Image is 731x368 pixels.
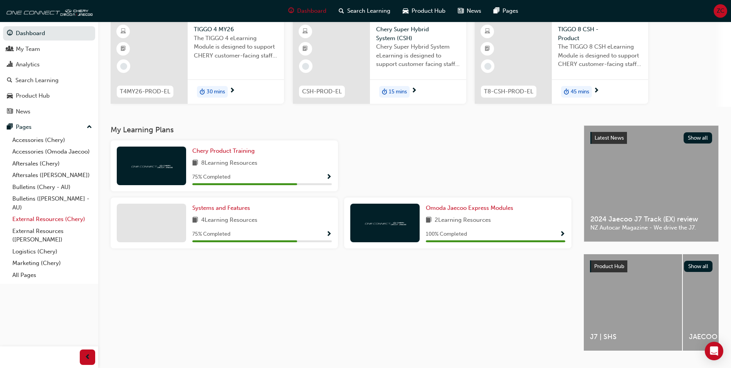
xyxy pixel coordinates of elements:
[717,7,724,15] span: ZC
[7,77,12,84] span: search-icon
[684,261,713,272] button: Show all
[302,87,342,96] span: CSH-PROD-EL
[192,230,230,239] span: 75 % Completed
[571,88,589,96] span: 45 mins
[403,6,408,16] span: car-icon
[87,122,92,132] span: up-icon
[120,63,127,70] span: learningRecordVerb_NONE-icon
[16,60,40,69] div: Analytics
[302,44,308,54] span: booktick-icon
[475,19,648,104] a: T8-CSH-PROD-ELTIGGO 8 CSH - ProductThe TIGGO 8 CSH eLearning Module is designed to support CHERY ...
[192,216,198,225] span: book-icon
[194,25,278,34] span: TIGGO 4 MY26
[9,225,95,246] a: External Resources ([PERSON_NAME])
[426,204,516,213] a: Omoda Jaecoo Express Modules
[9,269,95,281] a: All Pages
[85,353,91,362] span: prev-icon
[3,25,95,120] button: DashboardMy TeamAnalyticsSearch LearningProduct HubNews
[502,7,518,15] span: Pages
[426,230,467,239] span: 100 % Completed
[558,42,642,69] span: The TIGGO 8 CSH eLearning Module is designed to support CHERY customer-facing staff with the prod...
[9,134,95,146] a: Accessories (Chery)
[302,27,308,37] span: learningResourceType_ELEARNING-icon
[7,46,13,53] span: people-icon
[593,88,599,95] span: next-icon
[7,124,13,131] span: pages-icon
[3,120,95,134] button: Pages
[7,108,13,115] span: news-icon
[16,91,50,100] div: Product Hub
[201,159,257,168] span: 8 Learning Resources
[426,204,513,211] span: Omoda Jaecoo Express Modules
[9,146,95,158] a: Accessories (Omoda Jaecoo)
[364,219,406,226] img: oneconnect
[485,27,490,37] span: learningResourceType_ELEARNING-icon
[9,158,95,170] a: Aftersales (Chery)
[484,87,533,96] span: T8-CSH-PROD-EL
[560,231,565,238] span: Show Progress
[3,57,95,72] a: Analytics
[9,246,95,258] a: Logistics (Chery)
[382,87,387,97] span: duration-icon
[564,87,569,97] span: duration-icon
[192,147,258,155] a: Chery Product Training
[467,7,481,15] span: News
[194,34,278,60] span: The TIGGO 4 eLearning Module is designed to support CHERY customer-facing staff with the product ...
[9,181,95,193] a: Bulletins (Chery - AU)
[7,93,13,100] span: car-icon
[584,125,719,242] a: Latest NewsShow all2024 Jaecoo J7 Track (EX) reviewNZ Autocar Magazine - We drive the J7.
[487,3,524,19] a: pages-iconPages
[200,87,205,97] span: duration-icon
[389,88,407,96] span: 15 mins
[590,132,712,144] a: Latest NewsShow all
[111,125,571,134] h3: My Learning Plans
[326,231,332,238] span: Show Progress
[4,3,92,19] img: oneconnect
[16,45,40,54] div: My Team
[376,25,460,42] span: Chery Super Hybrid System (CSH)
[288,6,294,16] span: guage-icon
[293,19,466,104] a: CSH-PROD-ELChery Super Hybrid System (CSH)Chery Super Hybrid System eLearning is designed to supp...
[411,88,417,95] span: next-icon
[595,135,624,141] span: Latest News
[484,63,491,70] span: learningRecordVerb_NONE-icon
[590,215,712,224] span: 2024 Jaecoo J7 Track (EX) review
[584,254,682,351] a: J7 | SHS
[3,26,95,41] a: Dashboard
[705,342,723,360] div: Open Intercom Messenger
[590,223,712,232] span: NZ Autocar Magazine - We drive the J7.
[3,73,95,88] a: Search Learning
[9,257,95,269] a: Marketing (Chery)
[302,63,309,70] span: learningRecordVerb_NONE-icon
[15,76,59,85] div: Search Learning
[590,333,676,341] span: J7 | SHS
[326,172,332,182] button: Show Progress
[229,88,235,95] span: next-icon
[3,105,95,119] a: News
[16,107,30,116] div: News
[9,213,95,225] a: External Resources (Chery)
[130,162,173,169] img: oneconnect
[494,6,499,16] span: pages-icon
[3,42,95,56] a: My Team
[192,173,230,182] span: 75 % Completed
[347,7,390,15] span: Search Learning
[7,30,13,37] span: guage-icon
[326,230,332,239] button: Show Progress
[192,204,250,211] span: Systems and Features
[16,123,32,132] div: Pages
[9,193,95,213] a: Bulletins ([PERSON_NAME] - AU)
[201,216,257,225] span: 4 Learning Resources
[435,216,491,225] span: 2 Learning Resources
[111,19,284,104] a: T4MY26-PROD-ELTIGGO 4 MY26The TIGGO 4 eLearning Module is designed to support CHERY customer-faci...
[339,6,344,16] span: search-icon
[426,216,432,225] span: book-icon
[297,7,326,15] span: Dashboard
[485,44,490,54] span: booktick-icon
[121,27,126,37] span: learningResourceType_ELEARNING-icon
[590,260,713,273] a: Product HubShow all
[192,159,198,168] span: book-icon
[121,44,126,54] span: booktick-icon
[192,204,253,213] a: Systems and Features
